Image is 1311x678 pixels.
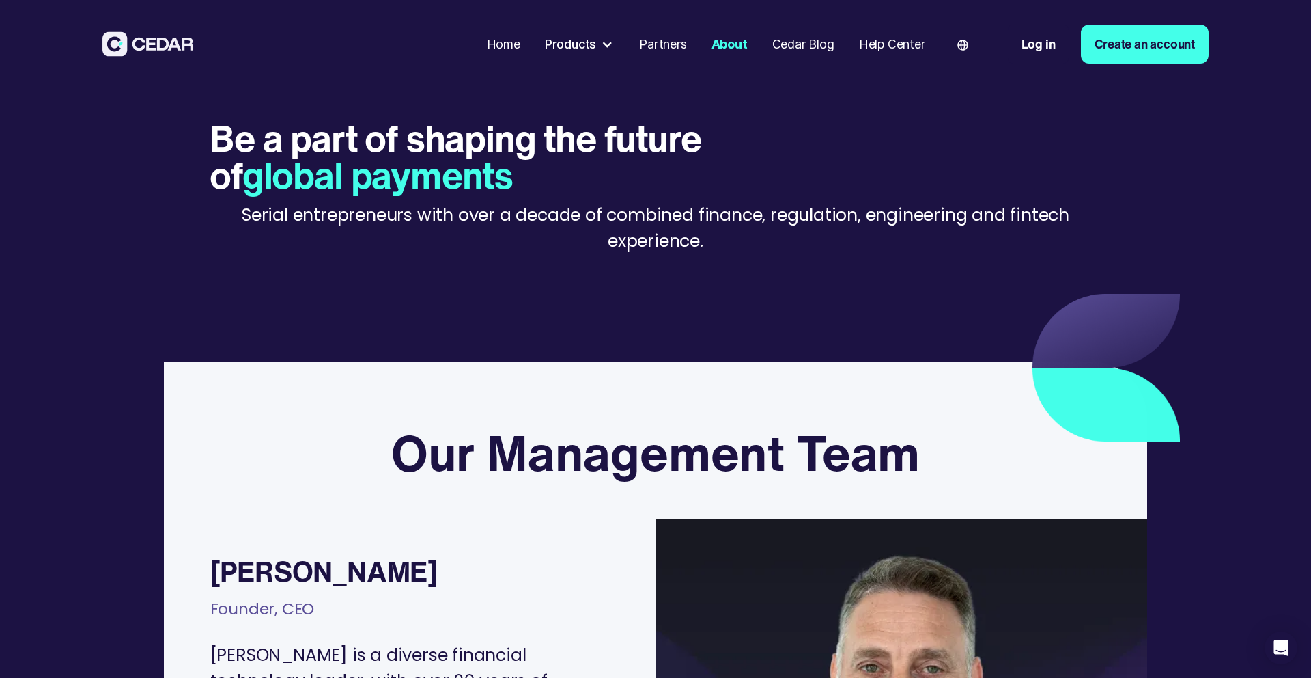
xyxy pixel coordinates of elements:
a: Help Center [853,28,931,60]
a: Cedar Blog [766,28,841,60]
div: Home [487,35,520,53]
img: world icon [957,40,968,51]
span: global payments [242,148,513,202]
div: Products [539,29,621,59]
h1: Be a part of shaping the future of [210,120,744,193]
a: Home [481,28,526,60]
p: Serial entrepreneurs with over a decade of combined finance, regulation, engineering and fintech ... [210,202,1101,254]
div: Log in [1021,35,1056,53]
div: About [711,35,748,53]
div: [PERSON_NAME] [210,556,438,586]
div: Products [545,35,596,53]
div: Partners [639,35,686,53]
a: Partners [633,28,692,60]
h3: Our Management Team [391,423,920,482]
div: Help Center [859,35,925,53]
div: Founder, CEO [210,591,315,639]
a: Create an account [1081,25,1209,64]
div: Open Intercom Messenger [1265,632,1297,664]
a: About [705,28,754,60]
a: Log in [1008,25,1069,64]
div: Cedar Blog [772,35,834,53]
